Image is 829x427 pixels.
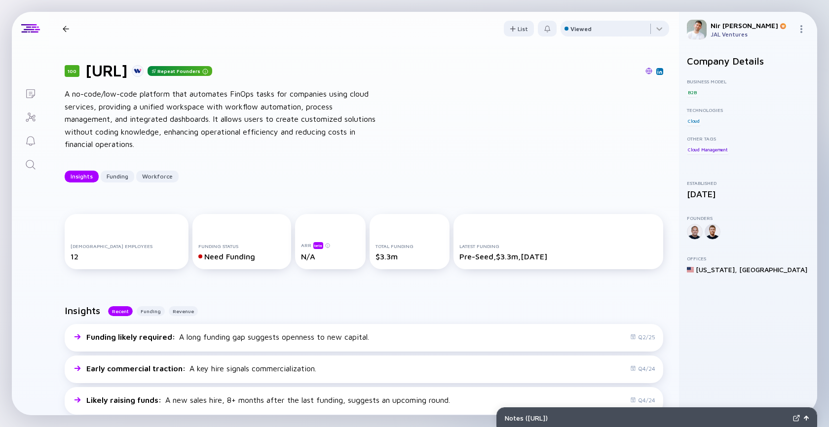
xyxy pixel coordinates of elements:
button: Insights [65,171,99,182]
span: Likely raising funds : [86,395,163,404]
img: Nir Profile Picture [687,20,707,39]
button: Funding [101,171,134,182]
img: Menu [797,25,805,33]
div: 12 [71,252,183,261]
div: Q4/24 [630,365,655,372]
span: Early commercial traction : [86,364,188,373]
div: Repeat Founders [148,66,212,76]
div: Need Funding [198,252,285,261]
h2: Company Details [687,55,809,67]
div: ARR [301,242,360,249]
div: Business Model [687,78,809,84]
div: Nir [PERSON_NAME] [711,21,793,30]
div: A key hire signals commercialization. [86,364,316,373]
button: Revenue [169,306,198,316]
div: JAL Ventures [711,31,793,38]
img: Open Notes [804,416,809,421]
div: [DATE] [687,189,809,199]
div: [DEMOGRAPHIC_DATA] Employees [71,243,183,249]
div: beta [313,242,323,249]
div: Funding Status [198,243,285,249]
div: [US_STATE] , [696,265,737,274]
img: Expand Notes [793,415,800,422]
div: Founders [687,215,809,221]
div: N/A [301,252,360,261]
a: Lists [12,81,49,105]
div: Technologies [687,107,809,113]
div: Insights [65,169,99,184]
div: Workforce [136,169,179,184]
div: Pre-Seed, $3.3m, [DATE] [459,252,657,261]
div: Viewed [570,25,592,33]
div: A new sales hire, 8+ months after the last funding, suggests an upcoming round. [86,395,450,404]
div: Offices [687,255,809,261]
div: 100 [65,65,79,77]
div: A long funding gap suggests openness to new capital. [86,332,369,341]
div: Total Funding [376,243,444,249]
img: Wiv.ai Linkedin Page [657,69,662,74]
div: Latest Funding [459,243,657,249]
div: Other Tags [687,136,809,142]
a: Reminders [12,128,49,152]
div: Cloud [687,116,701,126]
div: Established [687,180,809,186]
button: Funding [137,306,165,316]
h1: [URL] [85,61,128,80]
div: Notes ( [URL] ) [505,414,789,422]
button: Workforce [136,171,179,182]
a: Investor Map [12,105,49,128]
div: $3.3m [376,252,444,261]
h2: Insights [65,305,100,316]
div: A no-code/low-code platform that automates FinOps tasks for companies using cloud services, provi... [65,88,380,151]
div: Q2/25 [630,333,655,341]
div: Q4/24 [630,396,655,404]
img: Wiv.ai Website [645,68,652,74]
div: [GEOGRAPHIC_DATA] [739,265,807,274]
button: List [504,21,534,36]
div: Funding [101,169,134,184]
div: B2B [687,87,697,97]
span: Funding likely required : [86,332,177,341]
a: Search [12,152,49,176]
div: Cloud Management [687,144,729,154]
button: Recent [108,306,133,316]
img: United States Flag [687,266,694,273]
